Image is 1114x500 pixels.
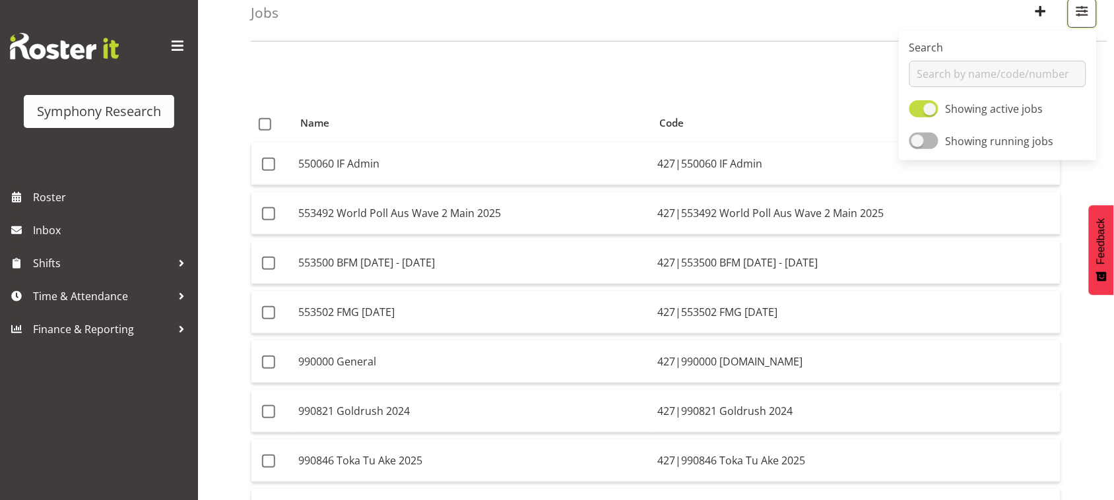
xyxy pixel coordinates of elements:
[33,319,172,339] span: Finance & Reporting
[909,61,1086,87] input: Search by name/code/number
[293,340,652,383] td: 990000 General
[652,142,1061,185] td: 427|550060 IF Admin
[652,291,1061,334] td: 427|553502 FMG [DATE]
[293,241,652,284] td: 553500 BFM [DATE] - [DATE]
[652,340,1061,383] td: 427|990000 [DOMAIN_NAME]
[33,187,191,207] span: Roster
[652,390,1061,433] td: 427|990821 Goldrush 2024
[33,253,172,273] span: Shifts
[946,102,1043,116] span: Showing active jobs
[10,33,119,59] img: Rosterit website logo
[33,220,191,240] span: Inbox
[1089,205,1114,295] button: Feedback - Show survey
[293,439,652,482] td: 990846 Toka Tu Ake 2025
[293,291,652,334] td: 553502 FMG [DATE]
[652,439,1061,482] td: 427|990846 Toka Tu Ake 2025
[1096,218,1107,265] span: Feedback
[37,102,161,121] div: Symphony Research
[909,40,1086,55] label: Search
[293,390,652,433] td: 990821 Goldrush 2024
[293,142,652,185] td: 550060 IF Admin
[660,115,684,131] span: Code
[652,192,1061,235] td: 427|553492 World Poll Aus Wave 2 Main 2025
[33,286,172,306] span: Time & Attendance
[293,192,652,235] td: 553492 World Poll Aus Wave 2 Main 2025
[946,134,1054,148] span: Showing running jobs
[300,115,329,131] span: Name
[251,5,278,20] h4: Jobs
[652,241,1061,284] td: 427|553500 BFM [DATE] - [DATE]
